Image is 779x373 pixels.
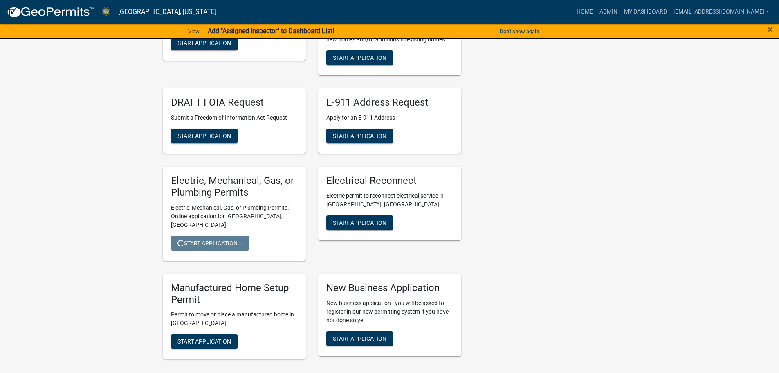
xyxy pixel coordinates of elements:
[185,25,203,38] a: View
[621,4,670,20] a: My Dashboard
[171,310,298,328] p: Permit to move or place a manufactured home in [GEOGRAPHIC_DATA]
[333,335,386,341] span: Start Application
[573,4,596,20] a: Home
[326,50,393,65] button: Start Application
[333,133,386,139] span: Start Application
[208,27,334,35] strong: Add "Assigned Inspector" to Dashboard List!
[171,97,298,109] h5: DRAFT FOIA Request
[171,282,298,306] h5: Manufactured Home Setup Permit
[171,236,249,251] button: Start Application...
[326,129,393,143] button: Start Application
[171,113,298,122] p: Submit a Freedom of Information Act Request
[177,39,231,46] span: Start Application
[768,24,773,35] span: ×
[768,25,773,34] button: Close
[177,240,242,246] span: Start Application...
[177,133,231,139] span: Start Application
[171,334,238,349] button: Start Application
[171,36,238,50] button: Start Application
[326,175,453,187] h5: Electrical Reconnect
[118,5,216,19] a: [GEOGRAPHIC_DATA], [US_STATE]
[326,97,453,109] h5: E-911 Address Request
[596,4,621,20] a: Admin
[171,203,298,229] p: Electric, Mechanical, Gas, or Plumbing Permits: Online application for [GEOGRAPHIC_DATA], [GEOGRA...
[496,25,542,38] button: Don't show again
[171,175,298,199] h5: Electric, Mechanical, Gas, or Plumbing Permits
[326,331,393,346] button: Start Application
[101,6,112,17] img: Abbeville County, South Carolina
[326,113,453,122] p: Apply for an E-911 Address
[177,338,231,345] span: Start Application
[326,282,453,294] h5: New Business Application
[333,219,386,226] span: Start Application
[326,192,453,209] p: Electric permit to reconnect electrical service in [GEOGRAPHIC_DATA], [GEOGRAPHIC_DATA]
[326,215,393,230] button: Start Application
[171,129,238,143] button: Start Application
[326,299,453,325] p: New business application - you will be asked to register in our new permitting system if you have...
[670,4,772,20] a: [EMAIL_ADDRESS][DOMAIN_NAME]
[333,54,386,61] span: Start Application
